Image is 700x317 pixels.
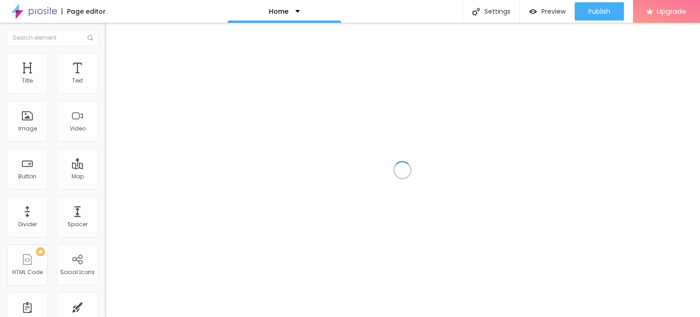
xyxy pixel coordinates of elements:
img: Icone [87,35,93,41]
div: Spacer [67,221,87,228]
div: Text [72,78,83,84]
div: Social Icons [60,269,95,275]
div: HTML Code [12,269,43,275]
div: Image [18,125,37,132]
div: Map [72,173,84,180]
span: Preview [541,8,566,15]
div: Button [18,173,36,180]
span: Upgrade [657,7,686,15]
div: Title [22,78,33,84]
img: view-1.svg [529,8,537,16]
button: Publish [575,2,624,21]
span: Publish [588,8,610,15]
input: Search element [7,30,98,46]
button: Preview [520,2,575,21]
div: Divider [18,221,37,228]
p: Home [269,8,288,15]
img: Icone [472,8,480,16]
div: Video [70,125,86,132]
div: Page editor [62,8,106,15]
